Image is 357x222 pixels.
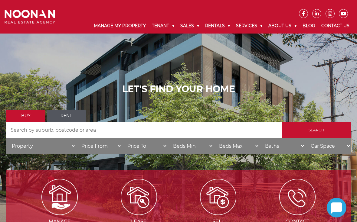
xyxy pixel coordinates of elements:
a: About Us [265,18,300,34]
a: Rentals [202,18,233,34]
input: Search [282,122,351,138]
a: Buy [6,110,45,122]
a: Services [233,18,265,34]
a: Sales [177,18,202,34]
img: Manage my Property [41,179,78,215]
img: Sell my property [200,179,236,215]
h1: LET'S FIND YOUR HOME [6,84,351,95]
a: Rent [47,110,86,122]
a: Manage My Property [91,18,149,34]
img: ICONS [279,179,316,215]
a: Tenant [149,18,177,34]
a: Blog [300,18,318,34]
input: Search by suburb, postcode or area [6,122,282,138]
a: Contact Us [318,18,352,34]
img: Lease my property [121,179,157,215]
img: Noonan Real Estate Agency [5,10,55,24]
